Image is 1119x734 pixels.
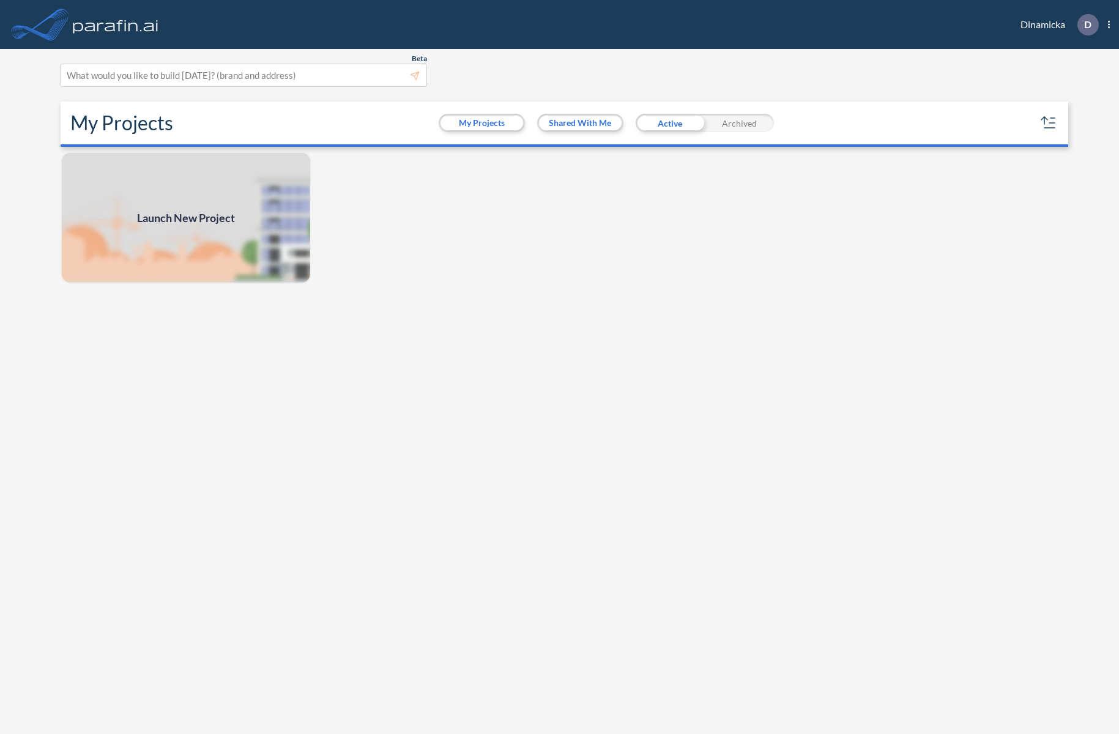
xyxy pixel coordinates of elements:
[61,152,311,284] a: Launch New Project
[1084,19,1091,30] p: D
[70,111,173,135] h2: My Projects
[636,114,705,132] div: Active
[441,116,523,130] button: My Projects
[1002,14,1110,35] div: Dinamicka
[539,116,622,130] button: Shared With Me
[705,114,774,132] div: Archived
[137,210,235,226] span: Launch New Project
[70,12,161,37] img: logo
[1039,113,1058,133] button: sort
[412,54,427,64] span: Beta
[61,152,311,284] img: add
